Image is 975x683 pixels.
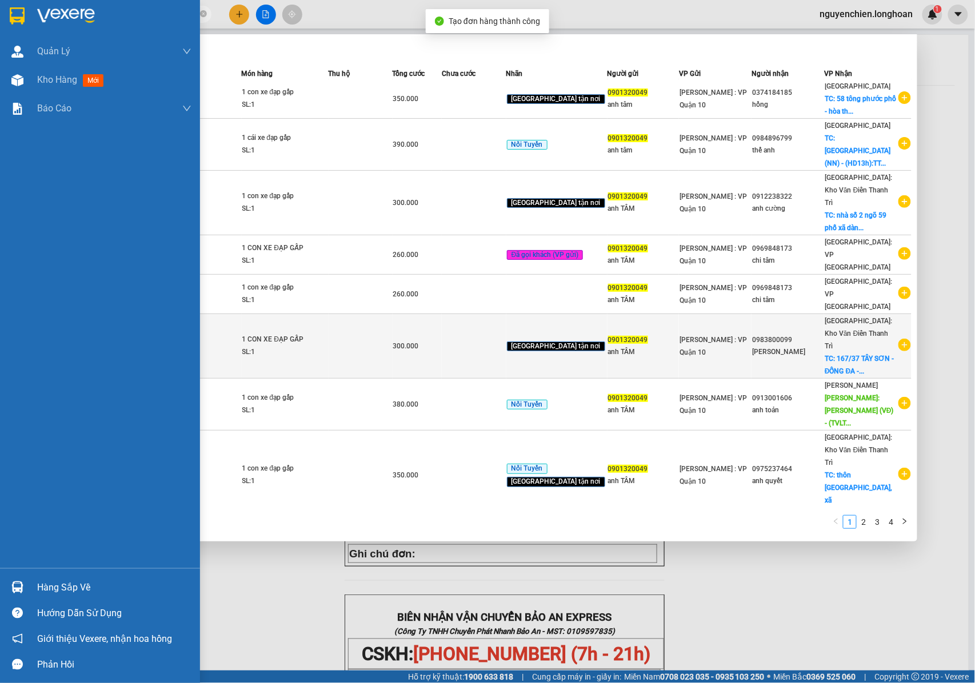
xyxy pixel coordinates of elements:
span: 0901320049 [608,336,648,344]
span: [PERSON_NAME] : VP Quận 10 [680,394,747,415]
span: message [12,659,23,670]
span: [GEOGRAPHIC_DATA]: Kho Văn Điển Thanh Trì [825,433,892,467]
span: TC: 58 tông phước phổ - hòa th... [825,95,896,115]
span: 350.000 [393,471,419,479]
div: thế anh [752,144,824,156]
span: [GEOGRAPHIC_DATA] tận nơi [507,94,605,105]
span: [PERSON_NAME] : VP Quận 10 [680,284,747,304]
span: [GEOGRAPHIC_DATA]: VP [GEOGRAPHIC_DATA] [825,278,892,311]
span: plus-circle [898,339,911,351]
span: left [833,518,840,525]
div: chi tâm [752,255,824,267]
span: [PERSON_NAME] : VP Quận 10 [680,336,747,356]
span: 0901320049 [608,134,648,142]
span: [GEOGRAPHIC_DATA]: VP [GEOGRAPHIC_DATA] [825,238,892,271]
span: close-circle [200,9,207,20]
div: 0969848173 [752,282,824,294]
div: [PERSON_NAME] [752,346,824,358]
span: [GEOGRAPHIC_DATA] [825,122,890,130]
span: Quản Lý [37,44,70,58]
span: 0901320049 [608,284,648,292]
img: solution-icon [11,103,23,115]
span: Đã gọi khách (VP gửi) [507,250,584,260]
button: left [829,515,843,529]
div: 0913001606 [752,392,824,404]
div: anh tâm [608,99,678,111]
div: anh TÂM [608,203,678,215]
span: plus-circle [898,287,911,299]
div: SL: 1 [242,203,328,215]
strong: CSKH: [31,25,61,34]
span: question-circle [12,608,23,618]
span: plus-circle [898,195,911,208]
div: SL: 1 [242,294,328,307]
div: 1 con xe đạp gấp [242,392,328,404]
span: [GEOGRAPHIC_DATA]: Kho Văn Điển Thanh Trì [825,174,892,207]
a: 2 [857,516,870,528]
div: anh quyết [752,475,824,487]
div: 1 con xe đạp gấp [242,463,328,475]
div: SL: 1 [242,475,328,488]
span: Nối Tuyến [507,464,548,474]
span: [PERSON_NAME] : VP Quận 10 [680,89,747,109]
div: SL: 1 [242,255,328,267]
span: Giới thiệu Vexere, nhận hoa hồng [37,632,172,646]
span: 0901320049 [608,394,648,402]
span: mới [83,74,103,87]
span: VP Gửi [679,70,701,78]
div: 1 CON XE ĐẠP GẤP [242,334,328,346]
div: Hướng dẫn sử dụng [37,605,191,622]
span: Nối Tuyến [507,400,548,410]
a: 3 [871,516,884,528]
div: 0984896799 [752,132,824,144]
span: Tổng cước [393,70,425,78]
span: check-circle [435,17,444,26]
span: [PERSON_NAME] : VP Quận 10 [680,134,747,155]
span: plus-circle [898,137,911,150]
div: 1 CON XE ĐẠP GẤP [242,242,328,255]
span: 0901320049 [608,465,648,473]
li: 3 [870,515,884,529]
div: SL: 1 [242,346,328,359]
span: 380.000 [393,400,419,408]
span: Tạo đơn hàng thành công [449,17,540,26]
span: [PHONE_NUMBER] [5,25,87,45]
span: TC: 167/37 TÂY SƠN - ĐỐNG ĐA -... [825,355,894,375]
span: Chưa cước [442,70,475,78]
span: 300.000 [393,342,419,350]
img: warehouse-icon [11,581,23,593]
span: [PERSON_NAME] [825,381,878,389]
div: 1 con xe đạp gấp [242,86,328,99]
span: Kho hàng [37,74,77,85]
span: Món hàng [242,70,273,78]
span: 14:17:31 [DATE] [5,79,71,89]
span: [GEOGRAPHIC_DATA] tận nơi [507,198,605,208]
li: 4 [884,515,898,529]
div: 1 con xe đạp gấp [242,190,328,203]
span: 0901320049 [608,89,648,97]
span: [PERSON_NAME] : VP Quận 10 [680,192,747,213]
div: anh TÂM [608,404,678,416]
span: [GEOGRAPHIC_DATA]: Kho Văn Điển Thanh Trì [825,317,892,350]
span: close-circle [200,10,207,17]
div: 0912238322 [752,191,824,203]
div: 1 cái xe đạp gấp [242,132,328,144]
div: Hàng sắp về [37,579,191,596]
a: 4 [885,516,897,528]
span: Người nhận [752,70,789,78]
strong: PHIẾU DÁN LÊN HÀNG [81,5,231,21]
span: [PERSON_NAME] : VP Quận 10 [680,465,747,485]
span: [PERSON_NAME]: [PERSON_NAME] (VĐ) - (TVLT... [825,394,894,427]
span: down [182,47,191,56]
span: VP Nhận [824,70,852,78]
span: 300.000 [393,199,419,207]
a: 1 [844,516,856,528]
span: 260.000 [393,290,419,298]
div: anh toản [752,404,824,416]
img: warehouse-icon [11,46,23,58]
img: warehouse-icon [11,74,23,86]
div: Phản hồi [37,656,191,673]
div: 0374184185 [752,87,824,99]
span: plus-circle [898,468,911,480]
span: right [901,518,908,525]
